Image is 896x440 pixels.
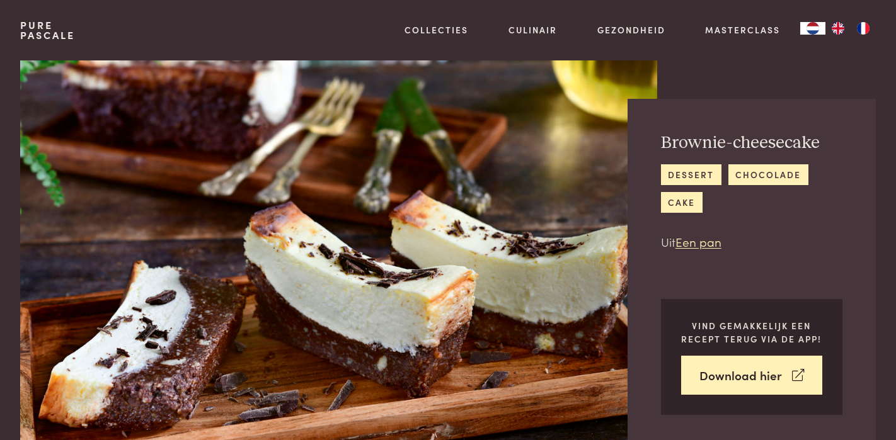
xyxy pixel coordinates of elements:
[20,20,75,40] a: PurePascale
[800,22,825,35] div: Language
[800,22,825,35] a: NL
[681,319,823,345] p: Vind gemakkelijk een recept terug via de app!
[728,164,808,185] a: chocolade
[675,233,721,250] a: Een pan
[825,22,851,35] a: EN
[661,233,842,251] p: Uit
[681,356,823,395] a: Download hier
[661,192,703,213] a: cake
[825,22,876,35] ul: Language list
[661,132,842,154] h2: Brownie-cheesecake
[508,23,557,37] a: Culinair
[851,22,876,35] a: FR
[405,23,468,37] a: Collecties
[597,23,665,37] a: Gezondheid
[661,164,721,185] a: dessert
[800,22,876,35] aside: Language selected: Nederlands
[705,23,780,37] a: Masterclass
